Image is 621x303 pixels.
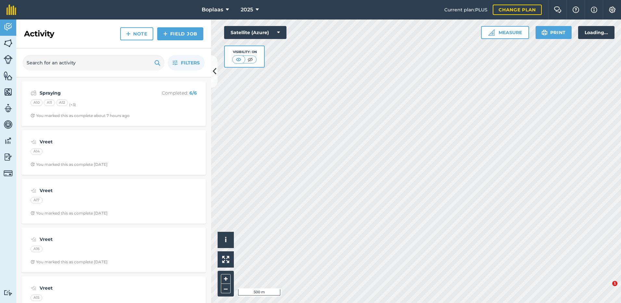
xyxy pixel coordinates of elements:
span: 2025 [241,6,253,14]
img: Clock with arrow pointing clockwise [31,113,35,118]
div: Loading... [578,26,615,39]
span: Boplaas [202,6,223,14]
button: Print [536,26,572,39]
img: A question mark icon [572,7,580,13]
a: Field Job [157,27,203,40]
img: svg+xml;base64,PHN2ZyB4bWxucz0iaHR0cDovL3d3dy53My5vcmcvMjAwMC9zdmciIHdpZHRoPSIxNCIgaGVpZ2h0PSIyNC... [126,30,131,38]
button: – [221,284,231,293]
div: A16 [31,246,43,252]
iframe: Intercom live chat [599,281,615,296]
a: VreetA16Clock with arrow pointing clockwiseYou marked this as complete [DATE] [25,231,202,269]
button: Satellite (Azure) [224,26,286,39]
button: Measure [481,26,529,39]
strong: Vreet [40,138,143,145]
div: A14 [31,148,43,155]
img: svg+xml;base64,PD94bWwgdmVyc2lvbj0iMS4wIiBlbmNvZGluZz0idXRmLTgiPz4KPCEtLSBHZW5lcmF0b3I6IEFkb2JlIE... [4,22,13,32]
div: A12 [56,99,68,106]
span: Current plan : PLUS [444,6,488,13]
a: VreetA14Clock with arrow pointing clockwiseYou marked this as complete [DATE] [25,134,202,171]
img: svg+xml;base64,PHN2ZyB4bWxucz0iaHR0cDovL3d3dy53My5vcmcvMjAwMC9zdmciIHdpZHRoPSI1MCIgaGVpZ2h0PSI0MC... [246,56,254,63]
img: svg+xml;base64,PHN2ZyB4bWxucz0iaHR0cDovL3d3dy53My5vcmcvMjAwMC9zdmciIHdpZHRoPSI1NiIgaGVpZ2h0PSI2MC... [4,71,13,81]
button: + [221,274,231,284]
div: A15 [31,295,42,301]
strong: Spraying [40,89,143,97]
div: Visibility: On [232,49,257,55]
img: svg+xml;base64,PD94bWwgdmVyc2lvbj0iMS4wIiBlbmNvZGluZz0idXRmLTgiPz4KPCEtLSBHZW5lcmF0b3I6IEFkb2JlIE... [31,235,37,243]
img: svg+xml;base64,PHN2ZyB4bWxucz0iaHR0cDovL3d3dy53My5vcmcvMjAwMC9zdmciIHdpZHRoPSI1NiIgaGVpZ2h0PSI2MC... [4,87,13,97]
img: svg+xml;base64,PHN2ZyB4bWxucz0iaHR0cDovL3d3dy53My5vcmcvMjAwMC9zdmciIHdpZHRoPSIxNCIgaGVpZ2h0PSIyNC... [163,30,168,38]
img: svg+xml;base64,PD94bWwgdmVyc2lvbj0iMS4wIiBlbmNvZGluZz0idXRmLTgiPz4KPCEtLSBHZW5lcmF0b3I6IEFkb2JlIE... [4,136,13,146]
img: svg+xml;base64,PHN2ZyB4bWxucz0iaHR0cDovL3d3dy53My5vcmcvMjAwMC9zdmciIHdpZHRoPSI1NiIgaGVpZ2h0PSI2MC... [4,38,13,48]
p: Completed : [145,89,197,97]
img: Clock with arrow pointing clockwise [31,162,35,166]
img: Two speech bubbles overlapping with the left bubble in the forefront [554,7,562,13]
img: Clock with arrow pointing clockwise [31,260,35,264]
img: svg+xml;base64,PD94bWwgdmVyc2lvbj0iMS4wIiBlbmNvZGluZz0idXRmLTgiPz4KPCEtLSBHZW5lcmF0b3I6IEFkb2JlIE... [4,169,13,178]
img: A cog icon [608,7,616,13]
span: 1 [612,281,617,286]
h2: Activity [24,29,54,39]
img: svg+xml;base64,PD94bWwgdmVyc2lvbj0iMS4wIiBlbmNvZGluZz0idXRmLTgiPz4KPCEtLSBHZW5lcmF0b3I6IEFkb2JlIE... [4,103,13,113]
input: Search for an activity [23,55,164,71]
img: Four arrows, one pointing top left, one top right, one bottom right and the last bottom left [222,256,229,263]
img: svg+xml;base64,PD94bWwgdmVyc2lvbj0iMS4wIiBlbmNvZGluZz0idXRmLTgiPz4KPCEtLSBHZW5lcmF0b3I6IEFkb2JlIE... [4,152,13,162]
img: svg+xml;base64,PD94bWwgdmVyc2lvbj0iMS4wIiBlbmNvZGluZz0idXRmLTgiPz4KPCEtLSBHZW5lcmF0b3I6IEFkb2JlIE... [31,89,37,97]
img: svg+xml;base64,PD94bWwgdmVyc2lvbj0iMS4wIiBlbmNvZGluZz0idXRmLTgiPz4KPCEtLSBHZW5lcmF0b3I6IEFkb2JlIE... [4,55,13,64]
span: Filters [181,59,200,66]
strong: Vreet [40,236,143,243]
img: svg+xml;base64,PD94bWwgdmVyc2lvbj0iMS4wIiBlbmNvZGluZz0idXRmLTgiPz4KPCEtLSBHZW5lcmF0b3I6IEFkb2JlIE... [31,187,37,194]
img: svg+xml;base64,PHN2ZyB4bWxucz0iaHR0cDovL3d3dy53My5vcmcvMjAwMC9zdmciIHdpZHRoPSI1MCIgaGVpZ2h0PSI0MC... [234,56,243,63]
div: You marked this as complete about 7 hours ago [31,113,130,118]
strong: 6 / 6 [189,90,197,96]
img: Clock with arrow pointing clockwise [31,211,35,215]
div: You marked this as complete [DATE] [31,259,108,265]
a: Note [120,27,153,40]
small: (+ 3 ) [69,102,76,107]
div: You marked this as complete [DATE] [31,211,108,216]
img: svg+xml;base64,PD94bWwgdmVyc2lvbj0iMS4wIiBlbmNvZGluZz0idXRmLTgiPz4KPCEtLSBHZW5lcmF0b3I6IEFkb2JlIE... [4,120,13,129]
strong: Vreet [40,284,143,292]
img: svg+xml;base64,PHN2ZyB4bWxucz0iaHR0cDovL3d3dy53My5vcmcvMjAwMC9zdmciIHdpZHRoPSIxNyIgaGVpZ2h0PSIxNy... [591,6,597,14]
img: svg+xml;base64,PD94bWwgdmVyc2lvbj0iMS4wIiBlbmNvZGluZz0idXRmLTgiPz4KPCEtLSBHZW5lcmF0b3I6IEFkb2JlIE... [31,284,37,292]
a: VreetA17Clock with arrow pointing clockwiseYou marked this as complete [DATE] [25,183,202,220]
img: svg+xml;base64,PD94bWwgdmVyc2lvbj0iMS4wIiBlbmNvZGluZz0idXRmLTgiPz4KPCEtLSBHZW5lcmF0b3I6IEFkb2JlIE... [4,290,13,296]
div: You marked this as complete [DATE] [31,162,108,167]
div: A17 [31,197,43,204]
button: Filters [168,55,205,71]
a: SprayingCompleted: 6/6A10A11A12(+3)Clock with arrow pointing clockwiseYou marked this as complete... [25,85,202,122]
img: fieldmargin Logo [6,5,16,15]
a: Change plan [493,5,542,15]
span: i [225,236,227,244]
strong: Vreet [40,187,143,194]
img: svg+xml;base64,PHN2ZyB4bWxucz0iaHR0cDovL3d3dy53My5vcmcvMjAwMC9zdmciIHdpZHRoPSIxOSIgaGVpZ2h0PSIyNC... [541,29,548,36]
div: A11 [44,99,55,106]
img: svg+xml;base64,PHN2ZyB4bWxucz0iaHR0cDovL3d3dy53My5vcmcvMjAwMC9zdmciIHdpZHRoPSIxOSIgaGVpZ2h0PSIyNC... [154,59,160,67]
div: A10 [31,99,43,106]
button: i [218,232,234,248]
img: svg+xml;base64,PD94bWwgdmVyc2lvbj0iMS4wIiBlbmNvZGluZz0idXRmLTgiPz4KPCEtLSBHZW5lcmF0b3I6IEFkb2JlIE... [31,138,37,146]
img: Ruler icon [488,29,495,36]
